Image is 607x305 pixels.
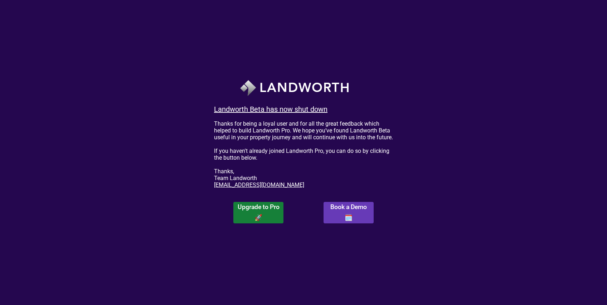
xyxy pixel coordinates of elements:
div: Thanks for being a loyal user and for all the great feedback which helped to build Landworth Pro.... [214,105,393,188]
img: lwlogo2019-grey-gradient2.png [239,78,259,98]
span: Landworth Beta has now shut down [214,105,327,113]
a: [EMAIL_ADDRESS][DOMAIN_NAME] [214,181,304,188]
span: Book a Demo 🗓️ [330,203,367,221]
button: Book a Demo🗓️ [324,202,374,223]
span: Upgrade to Pro 🚀 [238,203,280,221]
span: LANDWORTH [259,81,368,95]
button: Upgrade to Pro🚀 [233,202,283,223]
